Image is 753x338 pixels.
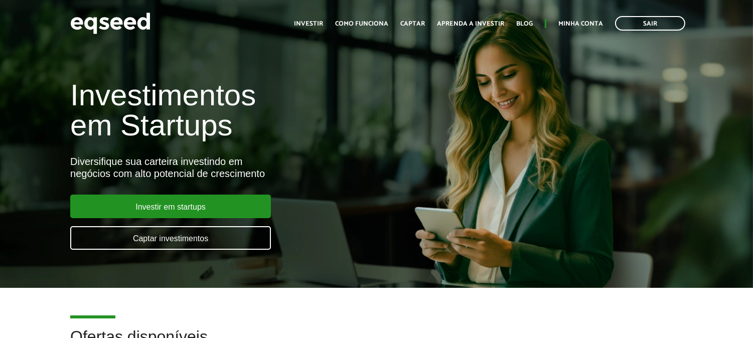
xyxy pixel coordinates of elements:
h1: Investimentos em Startups [70,80,432,140]
div: Diversifique sua carteira investindo em negócios com alto potencial de crescimento [70,155,432,180]
a: Como funciona [335,21,388,27]
a: Aprenda a investir [437,21,504,27]
img: EqSeed [70,10,150,37]
a: Investir [294,21,323,27]
a: Minha conta [558,21,603,27]
a: Captar investimentos [70,226,271,250]
a: Captar [400,21,425,27]
a: Investir em startups [70,195,271,218]
a: Sair [615,16,685,31]
a: Blog [516,21,533,27]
